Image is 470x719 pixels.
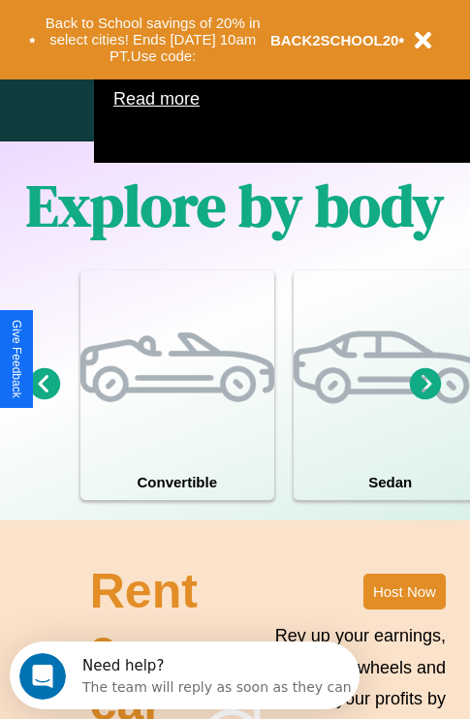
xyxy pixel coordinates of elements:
[363,574,446,610] button: Host Now
[80,464,274,500] h4: Convertible
[10,641,360,709] iframe: Intercom live chat discovery launcher
[36,10,270,70] button: Back to School savings of 20% in select cities! Ends [DATE] 10am PT.Use code:
[10,320,23,398] div: Give Feedback
[73,32,342,52] div: The team will reply as soon as they can
[19,653,66,700] iframe: Intercom live chat
[26,166,444,245] h1: Explore by body
[8,8,360,61] div: Open Intercom Messenger
[270,32,399,48] b: BACK2SCHOOL20
[73,16,342,32] div: Need help?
